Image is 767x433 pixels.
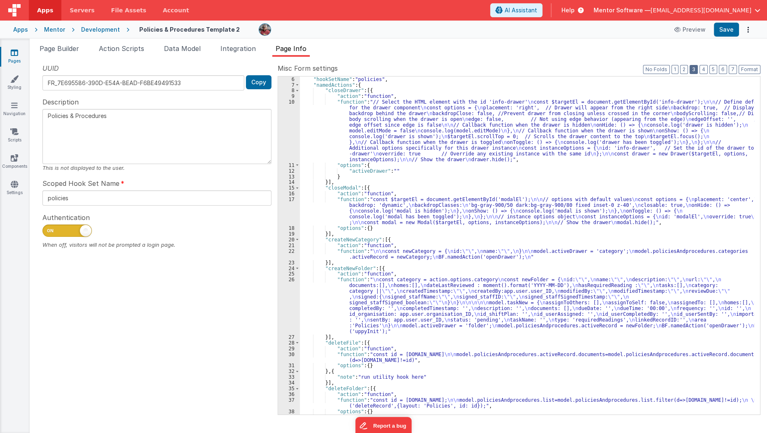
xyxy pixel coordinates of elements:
button: Format [739,65,760,74]
div: 24 [278,266,300,271]
div: 34 [278,380,300,386]
div: 14 [278,179,300,185]
button: AI Assistant [490,3,543,17]
div: 9 [278,93,300,99]
button: 4 [699,65,708,74]
span: File Assets [111,6,147,14]
span: UUID [42,63,59,73]
div: 11 [278,162,300,168]
span: Apps [37,6,53,14]
div: 38 [278,409,300,414]
h4: Policies & Procedures Template 2 [139,26,240,32]
div: Apps [13,25,28,34]
div: 26 [278,277,300,334]
div: 23 [278,260,300,266]
span: Page Info [276,44,306,53]
span: Misc Form settings [278,63,338,73]
div: 22 [278,248,300,260]
div: 32 [278,368,300,374]
span: Mentor Software — [594,6,650,14]
button: 7 [729,65,737,74]
button: 5 [709,65,717,74]
div: 39 [278,414,300,420]
button: 3 [690,65,698,74]
span: Servers [70,6,94,14]
button: No Folds [643,65,670,74]
span: Description [42,97,79,107]
button: Copy [246,75,271,89]
button: Save [714,23,739,37]
div: 25 [278,271,300,277]
button: 2 [680,65,688,74]
span: AI Assistant [505,6,537,14]
button: 1 [671,65,678,74]
div: 15 [278,185,300,191]
div: 10 [278,99,300,162]
span: Data Model [164,44,201,53]
div: 7 [278,82,300,88]
button: Mentor Software — [EMAIL_ADDRESS][DOMAIN_NAME] [594,6,760,14]
div: 29 [278,346,300,352]
button: Options [742,24,754,35]
div: 21 [278,243,300,248]
div: 36 [278,391,300,397]
button: Preview [669,23,711,36]
div: 17 [278,197,300,225]
div: 13 [278,174,300,180]
div: 27 [278,334,300,340]
div: 20 [278,237,300,243]
span: Scoped Hook Set Name [42,178,119,188]
div: 19 [278,231,300,237]
div: 28 [278,340,300,346]
span: Integration [220,44,256,53]
span: Authentication [42,213,90,222]
span: [EMAIL_ADDRESS][DOMAIN_NAME] [650,6,751,14]
div: This is not displayed to the user. [42,164,271,172]
div: 31 [278,363,300,368]
span: Help [561,6,575,14]
div: 12 [278,168,300,174]
div: 8 [278,88,300,93]
img: eba322066dbaa00baf42793ca2fab581 [259,24,271,35]
div: 6 [278,76,300,82]
div: 18 [278,225,300,231]
span: Page Builder [40,44,79,53]
div: 35 [278,386,300,391]
span: Action Scripts [99,44,144,53]
div: 33 [278,374,300,380]
div: When off, visitors will not be prompted a login page. [42,241,271,249]
div: 30 [278,352,300,363]
div: 16 [278,191,300,197]
div: Mentor [44,25,65,34]
button: 6 [719,65,727,74]
div: Development [81,25,120,34]
div: 37 [278,397,300,409]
